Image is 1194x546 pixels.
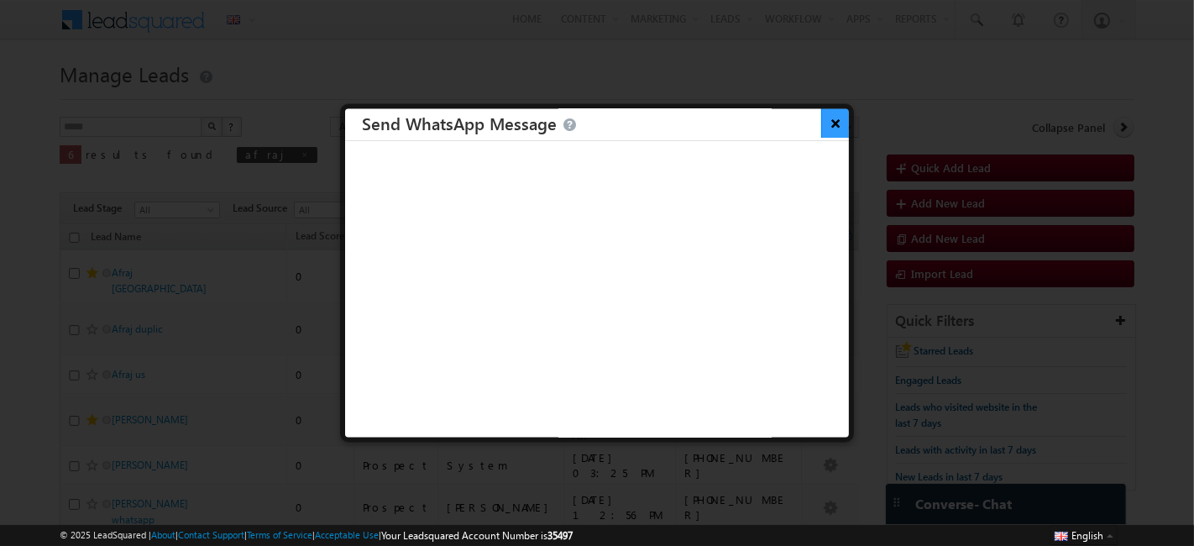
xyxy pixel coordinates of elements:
span: 35497 [547,529,573,542]
a: Acceptable Use [315,529,379,540]
span: Your Leadsquared Account Number is [381,529,573,542]
a: About [151,529,175,540]
a: Contact Support [178,529,244,540]
a: Terms of Service [247,529,312,540]
button: × [821,109,849,139]
h3: Send WhatsApp Message [362,109,849,141]
span: © 2025 LeadSquared | | | | | [60,528,573,543]
span: English [1072,529,1104,542]
button: English [1050,525,1118,545]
